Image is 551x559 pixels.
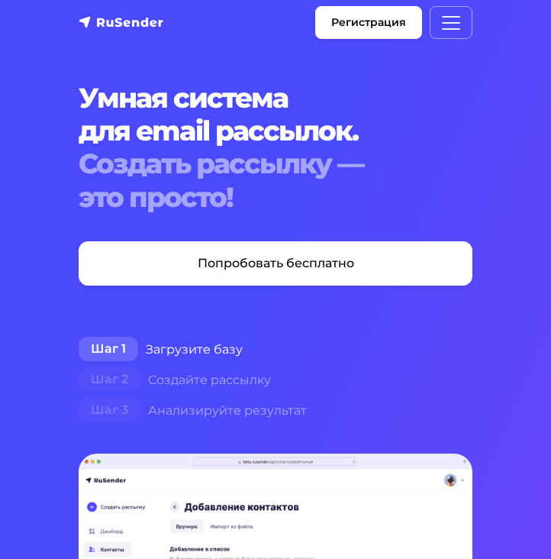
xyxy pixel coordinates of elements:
span: Шаг 1 [79,337,138,361]
span: Шаг 2 [79,367,140,392]
a: Попробовать бесплатно [79,241,472,286]
a: Регистрация [315,6,422,39]
img: RuSender [79,15,164,30]
div: Загрузите базу [79,334,472,365]
h1: Умная система для email рассылок. [79,82,472,214]
button: Меню [430,6,472,39]
div: Создайте рассылку [79,365,472,396]
div: Анализируйте результат [79,396,472,426]
div: Создать рассылку — это просто! [79,147,472,213]
span: Шаг 3 [79,398,140,422]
